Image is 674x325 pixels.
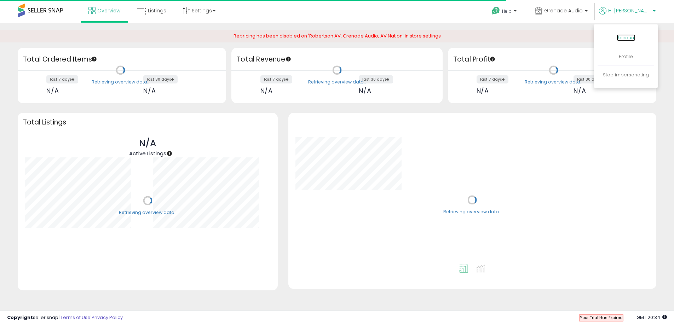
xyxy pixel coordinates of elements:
[603,71,649,78] a: Stop impersonating
[7,314,123,321] div: seller snap | |
[617,34,635,41] a: Account
[443,209,501,215] div: Retrieving overview data..
[486,1,524,23] a: Help
[92,79,149,85] div: Retrieving overview data..
[119,209,177,216] div: Retrieving overview data..
[599,7,656,23] a: Hi [PERSON_NAME]
[491,6,500,15] i: Get Help
[97,7,120,14] span: Overview
[636,314,667,321] span: 2025-08-13 20:34 GMT
[148,7,166,14] span: Listings
[544,7,583,14] span: Grenade Audio
[608,7,651,14] span: Hi [PERSON_NAME]
[7,314,33,321] strong: Copyright
[502,8,512,14] span: Help
[92,314,123,321] a: Privacy Policy
[580,315,623,320] span: Your Trial Has Expired
[308,79,366,85] div: Retrieving overview data..
[234,33,441,39] span: Repricing has been disabled on 'Robertson AV, Grenade Audio, AV Nation' in store settings
[525,79,582,85] div: Retrieving overview data..
[61,314,91,321] a: Terms of Use
[619,53,633,60] a: Profile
